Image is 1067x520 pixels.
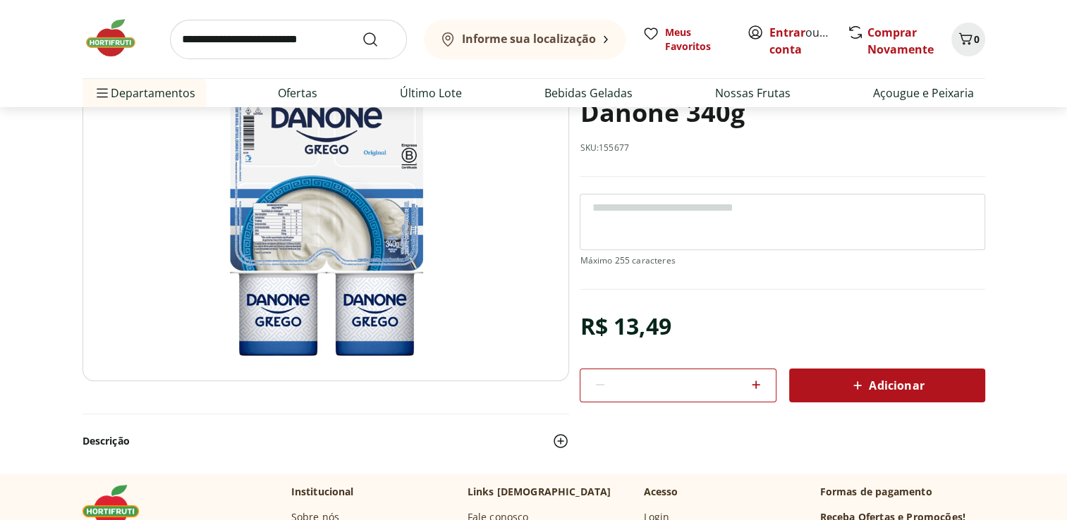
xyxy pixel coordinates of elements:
a: Ofertas [278,85,317,101]
a: Entrar [769,25,805,40]
button: Informe sua localização [424,20,626,59]
p: Links [DEMOGRAPHIC_DATA] [468,485,611,499]
a: Açougue e Peixaria [873,85,974,101]
p: SKU: 155677 [580,142,629,154]
button: Menu [94,76,111,110]
b: Informe sua localização [462,31,596,47]
a: Criar conta [769,25,847,57]
div: R$ 13,49 [580,307,671,346]
span: ou [769,24,832,58]
span: Meus Favoritos [665,25,730,54]
a: Nossas Frutas [715,85,791,101]
input: search [170,20,407,59]
img: Hortifruti [83,17,153,59]
button: Adicionar [789,369,985,402]
a: Comprar Novamente [867,25,934,57]
span: Adicionar [849,377,924,394]
a: Meus Favoritos [642,25,730,54]
button: Carrinho [951,23,985,56]
a: Bebidas Geladas [544,85,633,101]
span: Departamentos [94,76,195,110]
img: Iogurte Grego Tradicional Danone 340g [83,41,569,381]
a: Último Lote [400,85,462,101]
span: 0 [974,32,980,46]
button: Descrição [83,426,569,457]
button: Submit Search [362,31,396,48]
p: Acesso [644,485,678,499]
p: Institucional [291,485,354,499]
p: Formas de pagamento [820,485,985,499]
